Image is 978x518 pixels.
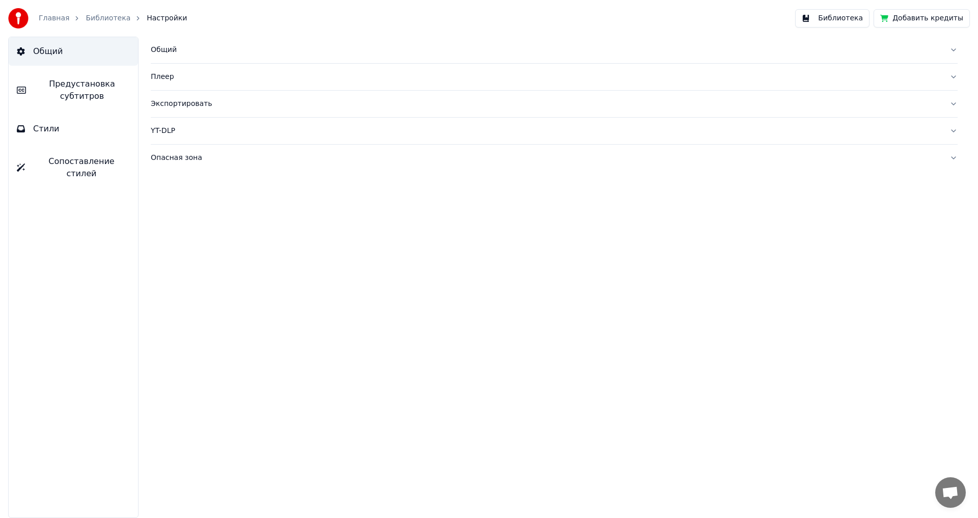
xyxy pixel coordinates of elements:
button: Сопоставление стилей [9,147,138,188]
button: YT-DLP [151,118,958,144]
button: Плеер [151,64,958,90]
div: Экспортировать [151,99,941,109]
a: Главная [39,13,69,23]
button: Библиотека [795,9,870,28]
button: Стили [9,115,138,143]
button: Общий [151,37,958,63]
a: Библиотека [86,13,130,23]
img: youka [8,8,29,29]
div: Открытый чат [935,477,966,508]
button: Общий [9,37,138,66]
nav: breadcrumb [39,13,187,23]
button: Опасная зона [151,145,958,171]
div: Общий [151,45,941,55]
button: Добавить кредиты [874,9,970,28]
button: Экспортировать [151,91,958,117]
span: Сопоставление стилей [33,155,130,180]
span: Стили [33,123,60,135]
button: Предустановка субтитров [9,70,138,111]
div: Плеер [151,72,941,82]
div: Опасная зона [151,153,941,163]
span: Настройки [147,13,187,23]
span: Предустановка субтитров [34,78,130,102]
div: YT-DLP [151,126,941,136]
span: Общий [33,45,63,58]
